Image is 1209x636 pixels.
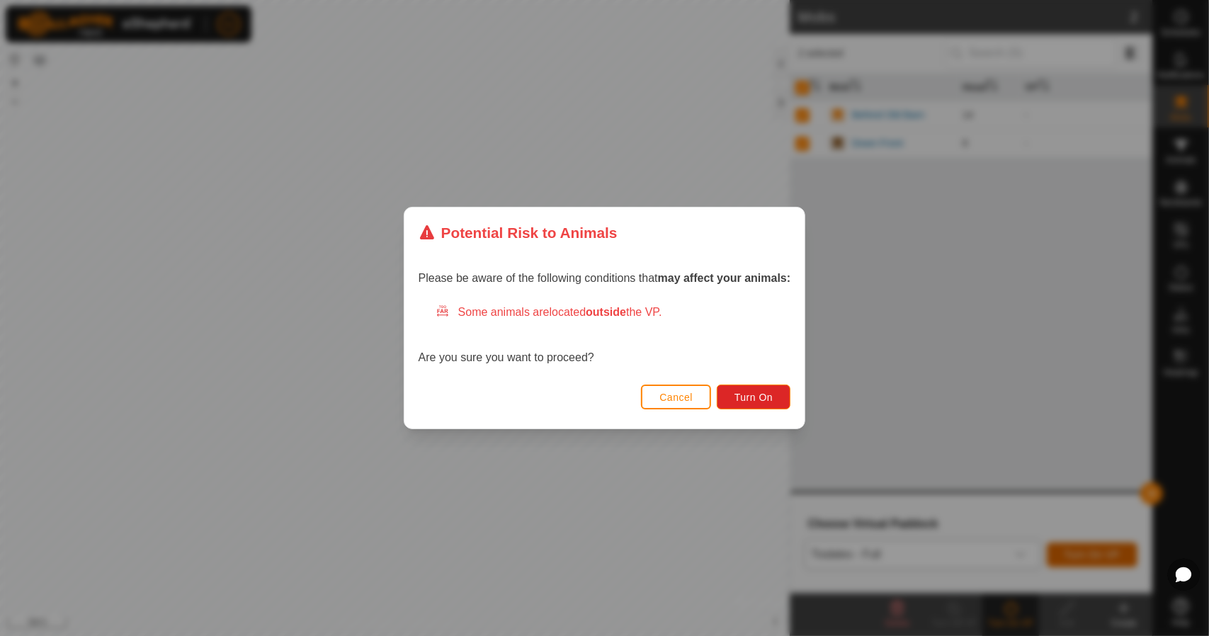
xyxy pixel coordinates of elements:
div: Are you sure you want to proceed? [419,304,791,366]
button: Turn On [717,385,790,409]
strong: may affect your animals: [658,272,791,284]
span: Please be aware of the following conditions that [419,272,791,284]
div: Some animals are [436,304,791,321]
button: Cancel [641,385,711,409]
div: Potential Risk to Animals [419,222,618,244]
span: Cancel [659,392,693,403]
span: located the VP. [550,306,662,318]
strong: outside [586,306,626,318]
span: Turn On [734,392,773,403]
